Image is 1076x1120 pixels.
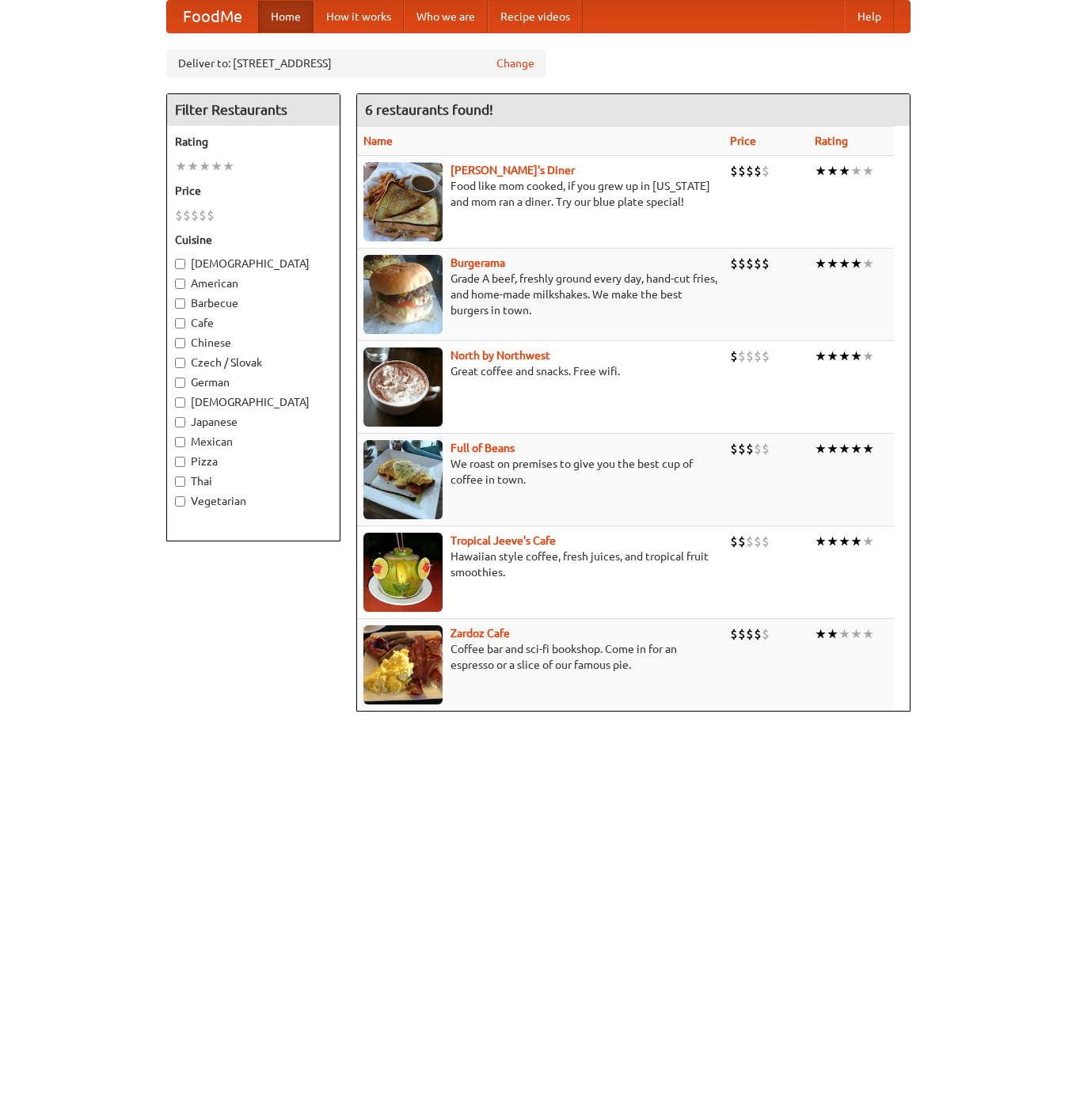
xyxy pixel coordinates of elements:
[862,625,874,643] li: ★
[175,295,332,311] label: Barbecue
[404,1,488,32] a: Who we are
[838,533,850,550] li: ★
[815,135,848,147] a: Rating
[451,627,510,640] a: Zardoz Cafe
[815,255,827,272] li: ★
[827,347,838,365] li: ★
[166,49,546,78] div: Deliver to: [STREET_ADDRESS]
[175,298,185,309] input: Barbecue
[363,178,717,210] p: Food like mom cooked, if you grew up in [US_STATE] and mom ran a diner. Try our blue plate special!
[222,158,234,175] li: ★
[838,162,850,180] li: ★
[827,533,838,550] li: ★
[167,94,340,126] h4: Filter Restaurants
[730,162,738,180] li: $
[862,533,874,550] li: ★
[199,158,211,175] li: ★
[850,347,862,365] li: ★
[862,347,874,365] li: ★
[258,1,314,32] a: Home
[183,207,191,224] li: $
[363,363,717,379] p: Great coffee and snacks. Free wifi.
[738,162,746,180] li: $
[738,625,746,643] li: $
[451,442,515,454] a: Full of Beans
[175,158,187,175] li: ★
[175,473,332,489] label: Thai
[175,335,332,351] label: Chinese
[175,457,185,467] input: Pizza
[862,162,874,180] li: ★
[175,259,185,269] input: [DEMOGRAPHIC_DATA]
[730,625,738,643] li: $
[451,164,575,177] a: [PERSON_NAME]'s Diner
[175,183,332,199] h5: Price
[191,207,199,224] li: $
[850,255,862,272] li: ★
[175,394,332,410] label: [DEMOGRAPHIC_DATA]
[451,256,505,269] b: Burgerama
[363,549,717,580] p: Hawaiian style coffee, fresh juices, and tropical fruit smoothies.
[175,437,185,447] input: Mexican
[746,347,754,365] li: $
[754,440,762,457] li: $
[175,256,332,271] label: [DEMOGRAPHIC_DATA]
[175,279,185,289] input: American
[175,374,332,390] label: German
[730,347,738,365] li: $
[738,533,746,550] li: $
[363,641,717,673] p: Coffee bar and sci-fi bookshop. Come in for an espresso or a slice of our famous pie.
[175,358,185,368] input: Czech / Slovak
[365,102,493,117] ng-pluralize: 6 restaurants found!
[862,255,874,272] li: ★
[827,162,838,180] li: ★
[175,338,185,348] input: Chinese
[862,440,874,457] li: ★
[175,493,332,509] label: Vegetarian
[451,534,556,547] a: Tropical Jeeve's Cafe
[754,533,762,550] li: $
[363,533,443,612] img: jeeves.jpg
[363,135,393,147] a: Name
[838,625,850,643] li: ★
[207,207,215,224] li: $
[363,625,443,704] img: zardoz.jpg
[827,440,838,457] li: ★
[746,440,754,457] li: $
[175,232,332,248] h5: Cuisine
[363,162,443,241] img: sallys.jpg
[175,476,185,487] input: Thai
[175,355,332,370] label: Czech / Slovak
[754,625,762,643] li: $
[827,255,838,272] li: ★
[363,271,717,318] p: Grade A beef, freshly ground every day, hand-cut fries, and home-made milkshakes. We make the bes...
[754,347,762,365] li: $
[451,349,550,362] a: North by Northwest
[838,255,850,272] li: ★
[762,347,770,365] li: $
[363,440,443,519] img: beans.jpg
[167,1,258,32] a: FoodMe
[762,533,770,550] li: $
[827,625,838,643] li: ★
[175,207,183,224] li: $
[746,162,754,180] li: $
[314,1,404,32] a: How it works
[175,378,185,388] input: German
[746,255,754,272] li: $
[175,397,185,408] input: [DEMOGRAPHIC_DATA]
[175,414,332,430] label: Japanese
[754,255,762,272] li: $
[175,454,332,469] label: Pizza
[815,162,827,180] li: ★
[762,625,770,643] li: $
[738,255,746,272] li: $
[363,347,443,427] img: north.jpg
[746,533,754,550] li: $
[762,255,770,272] li: $
[845,1,894,32] a: Help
